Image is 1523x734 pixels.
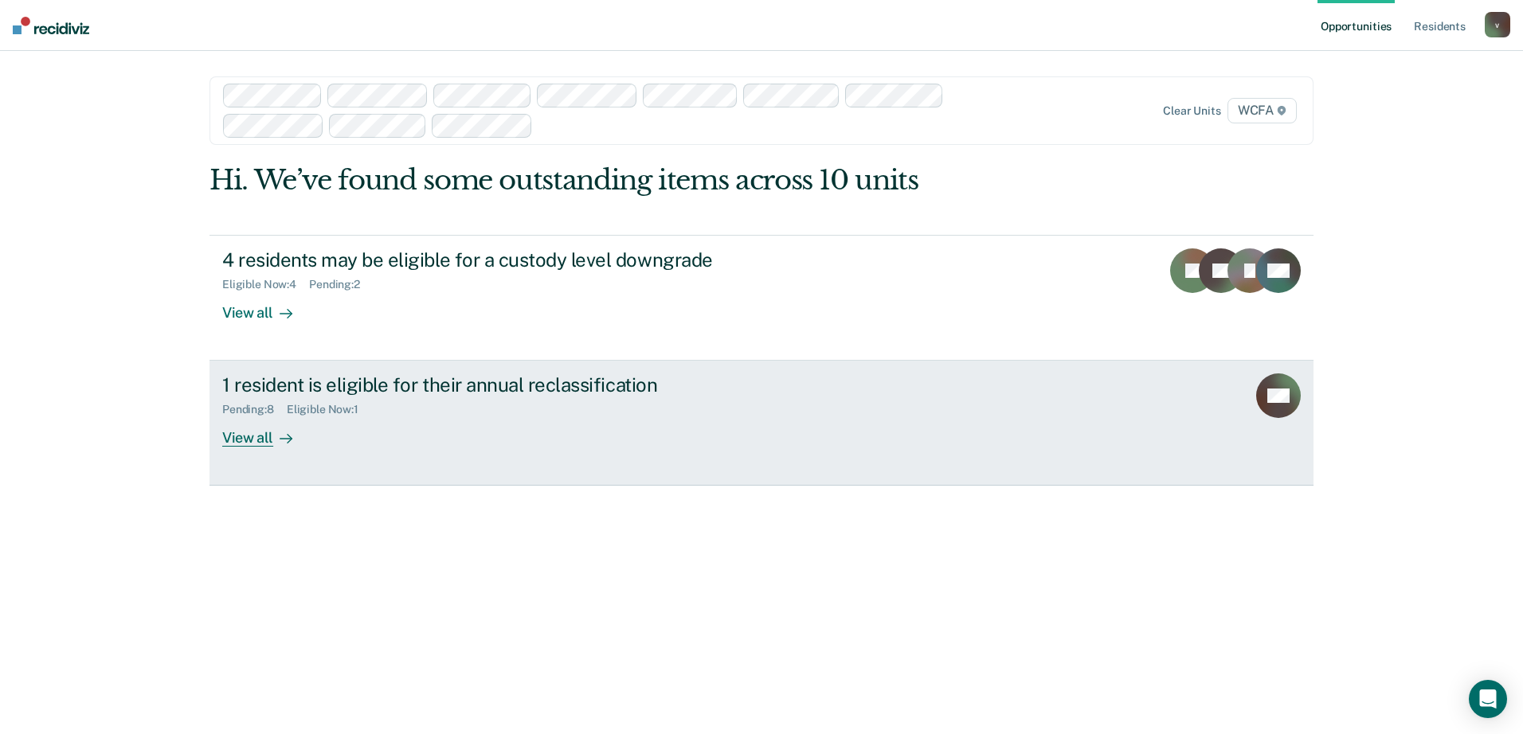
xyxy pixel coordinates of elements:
[309,278,373,291] div: Pending : 2
[222,291,311,322] div: View all
[209,361,1314,486] a: 1 resident is eligible for their annual reclassificationPending:8Eligible Now:1View all
[222,416,311,447] div: View all
[222,278,309,291] div: Eligible Now : 4
[222,403,287,416] div: Pending : 8
[209,164,1093,197] div: Hi. We’ve found some outstanding items across 10 units
[1163,104,1221,118] div: Clear units
[13,17,89,34] img: Recidiviz
[1485,12,1510,37] button: v
[222,248,781,271] div: 4 residents may be eligible for a custody level downgrade
[1469,680,1507,718] div: Open Intercom Messenger
[209,235,1314,361] a: 4 residents may be eligible for a custody level downgradeEligible Now:4Pending:2View all
[287,403,371,416] div: Eligible Now : 1
[222,373,781,396] div: 1 resident is eligible for their annual reclassification
[1227,98,1297,123] span: WCFA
